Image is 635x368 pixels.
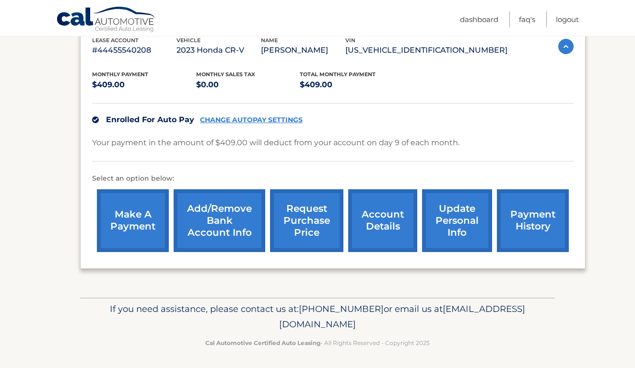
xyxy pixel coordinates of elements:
span: [PHONE_NUMBER] [299,303,384,314]
p: If you need assistance, please contact us at: or email us at [86,301,549,332]
p: [US_VEHICLE_IDENTIFICATION_NUMBER] [345,44,507,57]
span: vehicle [176,37,200,44]
a: CHANGE AUTOPAY SETTINGS [200,116,303,124]
img: accordion-active.svg [558,39,574,54]
img: check.svg [92,116,99,123]
a: FAQ's [519,11,535,27]
span: Monthly Payment [92,71,148,78]
span: Enrolled For Auto Pay [106,115,194,124]
a: Logout [556,11,579,27]
span: Total Monthly Payment [300,71,376,78]
p: #44455540208 [92,44,176,57]
p: $409.00 [92,78,196,92]
strong: Cal Automotive Certified Auto Leasing [205,339,320,346]
a: payment history [497,189,569,252]
a: account details [348,189,417,252]
a: request purchase price [270,189,343,252]
span: Monthly sales Tax [196,71,255,78]
a: Add/Remove bank account info [174,189,265,252]
span: lease account [92,37,139,44]
p: [PERSON_NAME] [261,44,345,57]
p: $0.00 [196,78,300,92]
a: update personal info [422,189,492,252]
p: - All Rights Reserved - Copyright 2025 [86,338,549,348]
p: $409.00 [300,78,404,92]
a: Cal Automotive [56,6,157,34]
p: Your payment in the amount of $409.00 will deduct from your account on day 9 of each month. [92,136,459,149]
a: make a payment [97,189,169,252]
span: name [261,37,278,44]
p: 2023 Honda CR-V [176,44,261,57]
p: Select an option below: [92,173,574,184]
span: vin [345,37,355,44]
a: Dashboard [460,11,498,27]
